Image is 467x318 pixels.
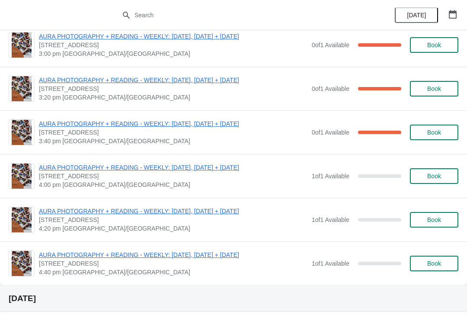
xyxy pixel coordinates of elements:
[12,251,32,276] img: AURA PHOTOGRAPHY + READING - WEEKLY: FRIDAY, SATURDAY + SUNDAY | 74 Broadway Market, London, UK |...
[39,41,307,49] span: [STREET_ADDRESS]
[39,172,307,180] span: [STREET_ADDRESS]
[39,207,307,215] span: AURA PHOTOGRAPHY + READING - WEEKLY: [DATE], [DATE] + [DATE]
[410,81,458,96] button: Book
[39,224,307,233] span: 4:20 pm [GEOGRAPHIC_DATA]/[GEOGRAPHIC_DATA]
[39,259,307,268] span: [STREET_ADDRESS]
[39,180,307,189] span: 4:00 pm [GEOGRAPHIC_DATA]/[GEOGRAPHIC_DATA]
[410,37,458,53] button: Book
[12,207,32,232] img: AURA PHOTOGRAPHY + READING - WEEKLY: FRIDAY, SATURDAY + SUNDAY | 74 Broadway Market, London, UK |...
[39,76,307,84] span: AURA PHOTOGRAPHY + READING - WEEKLY: [DATE], [DATE] + [DATE]
[312,260,349,267] span: 1 of 1 Available
[39,49,307,58] span: 3:00 pm [GEOGRAPHIC_DATA]/[GEOGRAPHIC_DATA]
[12,76,32,101] img: AURA PHOTOGRAPHY + READING - WEEKLY: FRIDAY, SATURDAY + SUNDAY | 74 Broadway Market, London, UK |...
[39,163,307,172] span: AURA PHOTOGRAPHY + READING - WEEKLY: [DATE], [DATE] + [DATE]
[427,129,441,136] span: Book
[39,84,307,93] span: [STREET_ADDRESS]
[427,260,441,267] span: Book
[312,42,349,48] span: 0 of 1 Available
[427,85,441,92] span: Book
[12,32,32,58] img: AURA PHOTOGRAPHY + READING - WEEKLY: FRIDAY, SATURDAY + SUNDAY | 74 Broadway Market, London, UK |...
[312,216,349,223] span: 1 of 1 Available
[39,251,307,259] span: AURA PHOTOGRAPHY + READING - WEEKLY: [DATE], [DATE] + [DATE]
[39,119,307,128] span: AURA PHOTOGRAPHY + READING - WEEKLY: [DATE], [DATE] + [DATE]
[395,7,438,23] button: [DATE]
[407,12,426,19] span: [DATE]
[39,128,307,137] span: [STREET_ADDRESS]
[134,7,350,23] input: Search
[410,125,458,140] button: Book
[39,268,307,276] span: 4:40 pm [GEOGRAPHIC_DATA]/[GEOGRAPHIC_DATA]
[9,294,458,303] h2: [DATE]
[427,216,441,223] span: Book
[427,42,441,48] span: Book
[39,137,307,145] span: 3:40 pm [GEOGRAPHIC_DATA]/[GEOGRAPHIC_DATA]
[12,120,32,145] img: AURA PHOTOGRAPHY + READING - WEEKLY: FRIDAY, SATURDAY + SUNDAY | 74 Broadway Market, London, UK |...
[410,168,458,184] button: Book
[410,256,458,271] button: Book
[427,173,441,180] span: Book
[410,212,458,228] button: Book
[39,215,307,224] span: [STREET_ADDRESS]
[312,173,349,180] span: 1 of 1 Available
[312,85,349,92] span: 0 of 1 Available
[312,129,349,136] span: 0 of 1 Available
[39,32,307,41] span: AURA PHOTOGRAPHY + READING - WEEKLY: [DATE], [DATE] + [DATE]
[12,164,32,189] img: AURA PHOTOGRAPHY + READING - WEEKLY: FRIDAY, SATURDAY + SUNDAY | 74 Broadway Market, London, UK |...
[39,93,307,102] span: 3:20 pm [GEOGRAPHIC_DATA]/[GEOGRAPHIC_DATA]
